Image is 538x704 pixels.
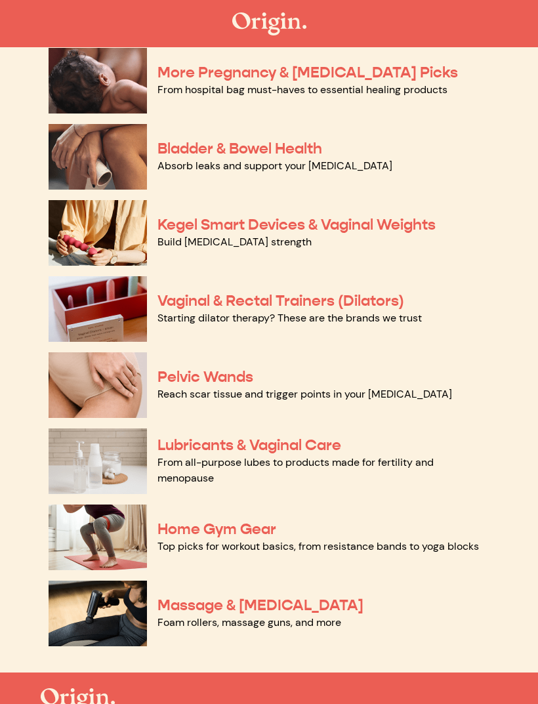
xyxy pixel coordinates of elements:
a: Massage & [MEDICAL_DATA] [157,596,363,615]
img: Lubricants & Vaginal Care [49,428,147,494]
a: Pelvic Wands [157,367,253,386]
img: Massage & Myofascial Release [49,581,147,646]
a: From all-purpose lubes to products made for fertility and menopause [157,455,434,485]
a: Starting dilator therapy? These are the brands we trust [157,311,422,325]
a: From hospital bag must-haves to essential healing products [157,83,447,96]
a: Home Gym Gear [157,520,276,539]
a: Build [MEDICAL_DATA] strength [157,235,312,249]
img: More Pregnancy & Postpartum Picks [49,48,147,114]
a: Kegel Smart Devices & Vaginal Weights [157,215,436,234]
img: The Origin Shop [232,12,306,35]
a: Vaginal & Rectal Trainers (Dilators) [157,291,404,310]
a: Lubricants & Vaginal Care [157,436,341,455]
img: Kegel Smart Devices & Vaginal Weights [49,200,147,266]
img: Vaginal & Rectal Trainers (Dilators) [49,276,147,342]
img: Home Gym Gear [49,505,147,570]
a: Top picks for workout basics, from resistance bands to yoga blocks [157,539,479,553]
a: Absorb leaks and support your [MEDICAL_DATA] [157,159,392,173]
img: Pelvic Wands [49,352,147,418]
img: Bladder & Bowel Health [49,124,147,190]
a: More Pregnancy & [MEDICAL_DATA] Picks [157,63,458,82]
a: Reach scar tissue and trigger points in your [MEDICAL_DATA] [157,387,452,401]
a: Foam rollers, massage guns, and more [157,615,341,629]
a: Bladder & Bowel Health [157,139,322,158]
